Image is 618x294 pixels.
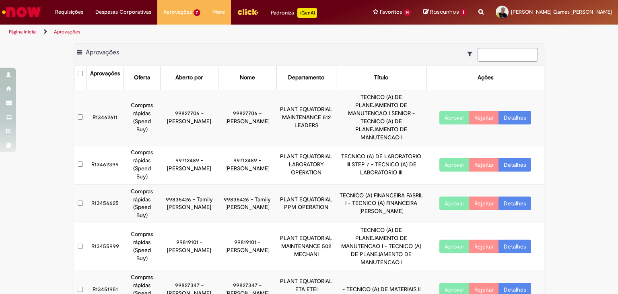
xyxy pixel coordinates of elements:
td: PLANT EQUATORIAL MAINTENANCE 502 MECHANI [276,223,336,270]
button: Aprovar [439,111,470,124]
span: 1 [460,9,466,16]
a: Detalhes [499,240,531,253]
td: 99819101 - [PERSON_NAME] [160,223,218,270]
span: Rascunhos [430,8,459,16]
td: R13462399 [87,145,124,184]
td: 99827706 - [PERSON_NAME] [160,90,218,145]
a: Aprovações [54,29,80,35]
div: Ações [478,74,493,82]
img: click_logo_yellow_360x200.png [237,6,259,18]
span: [PERSON_NAME] Games [PERSON_NAME] [511,8,612,15]
td: Compras rápidas (Speed Buy) [124,223,160,270]
td: 99835426 - Tamily [PERSON_NAME] [218,184,277,223]
td: Compras rápidas (Speed Buy) [124,145,160,184]
td: 99835426 - Tamily [PERSON_NAME] [160,184,218,223]
div: Nome [240,74,255,82]
td: R13462611 [87,90,124,145]
p: +GenAi [297,8,317,18]
img: ServiceNow [1,4,42,20]
span: 14 [404,9,412,16]
span: 7 [194,9,200,16]
td: R13455999 [87,223,124,270]
button: Rejeitar [469,197,499,210]
span: Aprovações [86,48,119,56]
td: 99712489 - [PERSON_NAME] [160,145,218,184]
div: Aberto por [175,74,203,82]
div: Título [374,74,388,82]
button: Aprovar [439,197,470,210]
button: Rejeitar [469,158,499,172]
span: Requisições [55,8,83,16]
button: Rejeitar [469,240,499,253]
a: Detalhes [499,158,531,172]
button: Aprovar [439,240,470,253]
td: R13456625 [87,184,124,223]
td: TECNICO (A) FINANCEIRA FABRIL I - TECNICO (A) FINANCEIRA [PERSON_NAME] [336,184,426,223]
td: TECNICO (A) DE LABORATORIO III STEP 7 - TECNICO (A) DE LABORATORIO III [336,145,426,184]
td: 99819101 - [PERSON_NAME] [218,223,277,270]
div: Departamento [288,74,324,82]
span: Despesas Corporativas [95,8,151,16]
a: Página inicial [9,29,37,35]
td: TECNICO (A) DE PLANEJAMENTO DE MANUTENCAO I SENIOR - TECNICO (A) DE PLANEJAMENTO DE MANUTENCAO I [336,90,426,145]
div: Oferta [134,74,150,82]
span: Aprovações [163,8,192,16]
a: Detalhes [499,197,531,210]
button: Aprovar [439,158,470,172]
span: Favoritos [380,8,402,16]
td: 99712489 - [PERSON_NAME] [218,145,277,184]
span: More [212,8,225,16]
ul: Trilhas de página [6,25,406,39]
td: PLANT EQUATORIAL LABORATORY OPERATION [276,145,336,184]
div: Padroniza [271,8,317,18]
a: Detalhes [499,111,531,124]
td: Compras rápidas (Speed Buy) [124,90,160,145]
td: PLANT EQUATORIAL MAINTENANCE 512 LEADERS [276,90,336,145]
div: Aprovações [90,70,120,78]
a: Rascunhos [423,8,466,16]
button: Rejeitar [469,111,499,124]
th: Aprovações [87,66,124,90]
i: Mostrar filtros para: Suas Solicitações [468,51,476,57]
td: Compras rápidas (Speed Buy) [124,184,160,223]
td: TECNICO (A) DE PLANEJAMENTO DE MANUTENCAO I - TECNICO (A) DE PLANEJAMENTO DE MANUTENCAO I [336,223,426,270]
td: PLANT EQUATORIAL PPM OPERATION [276,184,336,223]
td: 99827706 - [PERSON_NAME] [218,90,277,145]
